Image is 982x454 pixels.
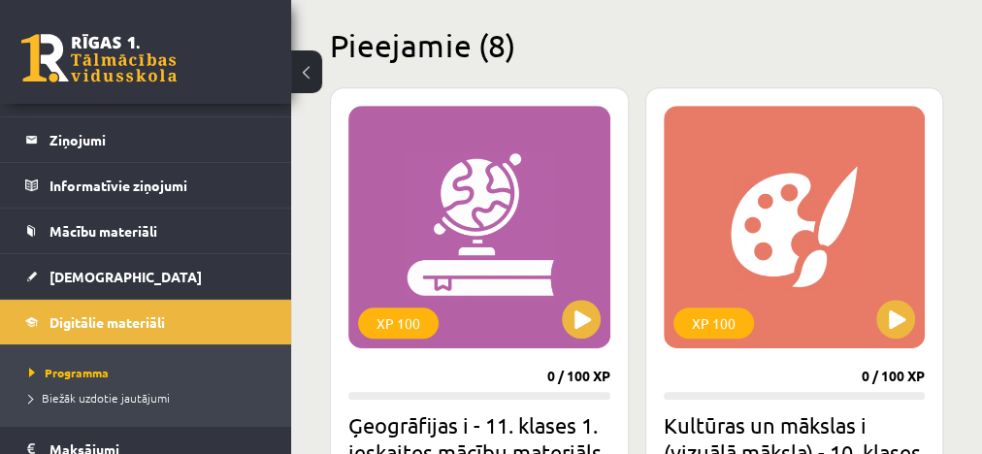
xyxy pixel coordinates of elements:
span: Programma [29,365,109,380]
span: [DEMOGRAPHIC_DATA] [49,268,202,285]
a: Ziņojumi [25,117,267,162]
a: Programma [29,364,272,381]
span: Mācību materiāli [49,222,157,240]
a: Digitālie materiāli [25,300,267,344]
div: XP 100 [673,308,754,339]
a: Biežāk uzdotie jautājumi [29,389,272,406]
a: Informatīvie ziņojumi [25,163,267,208]
a: Rīgas 1. Tālmācības vidusskola [21,34,177,82]
legend: Informatīvie ziņojumi [49,163,267,208]
div: XP 100 [358,308,439,339]
a: Mācību materiāli [25,209,267,253]
span: Biežāk uzdotie jautājumi [29,390,170,405]
h2: Pieejamie (8) [330,26,943,64]
legend: Ziņojumi [49,117,267,162]
a: [DEMOGRAPHIC_DATA] [25,254,267,299]
span: Digitālie materiāli [49,313,165,331]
